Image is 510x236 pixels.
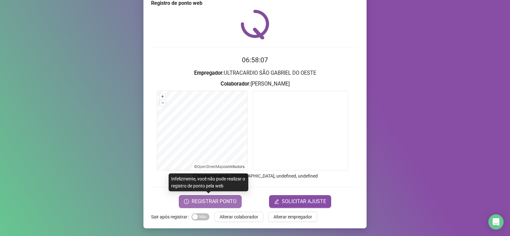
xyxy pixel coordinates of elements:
[274,199,279,204] span: edit
[193,173,198,179] span: info-circle
[169,173,248,191] div: Infelizmente, você não pode realizar o registro de ponto pela web
[194,164,245,169] li: © contributors.
[179,195,242,208] button: REGISTRAR PONTO
[194,70,222,76] strong: Empregador
[282,198,326,205] span: SOLICITAR AJUSTE
[241,10,269,39] img: QRPoint
[273,213,312,220] span: Alterar empregador
[151,172,359,179] p: Endereço aprox. : [GEOGRAPHIC_DATA], undefined, undefined
[160,100,166,106] button: –
[221,81,249,87] strong: Colaborador
[151,80,359,88] h3: : [PERSON_NAME]
[215,212,263,222] button: Alterar colaborador
[184,199,189,204] span: clock-circle
[220,213,258,220] span: Alterar colaborador
[192,198,237,205] span: REGISTRAR PONTO
[151,69,359,77] h3: : ULTRACARDIO SÃO GABRIEL DO OESTE
[488,214,504,230] div: Open Intercom Messenger
[197,164,223,169] a: OpenStreetMap
[242,56,268,64] time: 06:58:07
[160,94,166,100] button: +
[269,195,331,208] button: editSOLICITAR AJUSTE
[268,212,317,222] button: Alterar empregador
[151,212,192,222] label: Sair após registrar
